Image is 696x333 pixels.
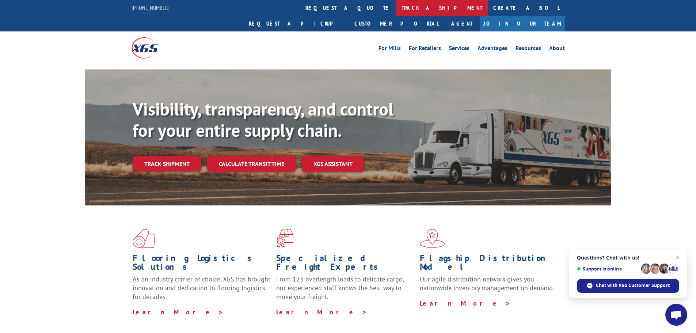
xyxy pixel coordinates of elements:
[549,45,565,53] a: About
[207,156,296,172] a: Calculate transit time
[133,98,393,141] b: Visibility, transparency, and control for your entire supply chain.
[444,16,480,31] a: Agent
[577,266,638,272] span: Support is online
[409,45,441,53] a: For Retailers
[478,45,507,53] a: Advantages
[276,308,367,316] a: Learn More >
[133,275,270,301] span: As an industry carrier of choice, XGS has brought innovation and dedication to flooring logistics...
[243,16,349,31] a: Request a pickup
[276,275,414,307] p: From 123 overlength loads to delicate cargo, our experienced staff knows the best way to move you...
[379,45,401,53] a: For Mills
[349,16,444,31] a: Customer Portal
[302,156,364,172] a: XGS ASSISTANT
[133,254,271,275] h1: Flooring Logistics Solutions
[516,45,541,53] a: Resources
[577,279,679,293] div: Chat with XGS Customer Support
[449,45,469,53] a: Services
[665,304,687,326] div: Open chat
[577,255,679,261] span: Questions? Chat with us!
[673,253,682,262] span: Close chat
[132,4,170,11] a: [PHONE_NUMBER]
[420,254,558,275] h1: Flagship Distribution Model
[480,16,565,31] a: Join Our Team
[133,156,201,171] a: Track shipment
[133,308,224,316] a: Learn More >
[596,282,670,289] span: Chat with XGS Customer Support
[420,299,511,307] a: Learn More >
[276,254,414,275] h1: Specialized Freight Experts
[133,229,155,248] img: xgs-icon-total-supply-chain-intelligence-red
[420,275,554,292] span: Our agile distribution network gives you nationwide inventory management on demand.
[276,229,293,248] img: xgs-icon-focused-on-flooring-red
[420,229,445,248] img: xgs-icon-flagship-distribution-model-red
